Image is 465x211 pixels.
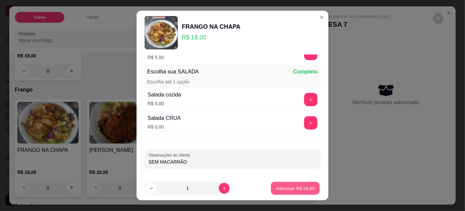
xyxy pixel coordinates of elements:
[147,78,190,85] p: Escolha até 1 opção
[219,183,230,194] button: increase-product-quantity
[182,22,240,31] div: FRANGO NA CHAPA
[148,100,181,107] p: R$ 0,00
[148,114,181,122] div: Salada CRUA
[148,91,181,99] div: Salada cozida
[304,93,317,106] button: add
[148,124,181,130] p: R$ 0,00
[271,182,320,195] button: Adicionar R$ 18,00
[147,68,199,76] p: Escolha sua SALADA
[146,183,157,194] button: decrease-product-quantity
[293,68,318,76] p: Completo
[316,12,327,23] button: Close
[145,16,178,49] img: product-image
[149,152,192,158] label: Observações do cliente
[304,116,317,130] button: add
[182,33,240,42] p: R$ 18,00
[149,159,316,165] input: Observações do cliente
[148,54,213,61] p: R$ 5,00
[276,185,315,192] p: Adicionar R$ 18,00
